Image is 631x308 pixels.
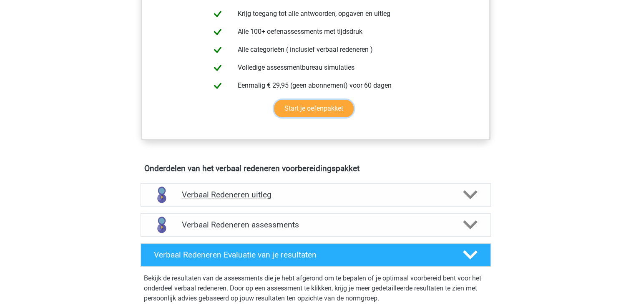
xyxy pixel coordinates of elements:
[274,100,354,117] a: Start je oefenpakket
[182,220,450,230] h4: Verbaal Redeneren assessments
[151,184,172,205] img: verbaal redeneren uitleg
[137,213,494,237] a: assessments Verbaal Redeneren assessments
[182,190,450,199] h4: Verbaal Redeneren uitleg
[144,273,488,303] p: Bekijk de resultaten van de assessments die je hebt afgerond om te bepalen of je optimaal voorber...
[151,214,172,235] img: verbaal redeneren assessments
[144,164,487,173] h4: Onderdelen van het verbaal redeneren voorbereidingspakket
[137,243,494,267] a: Verbaal Redeneren Evaluatie van je resultaten
[137,183,494,207] a: uitleg Verbaal Redeneren uitleg
[154,250,450,260] h4: Verbaal Redeneren Evaluatie van je resultaten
